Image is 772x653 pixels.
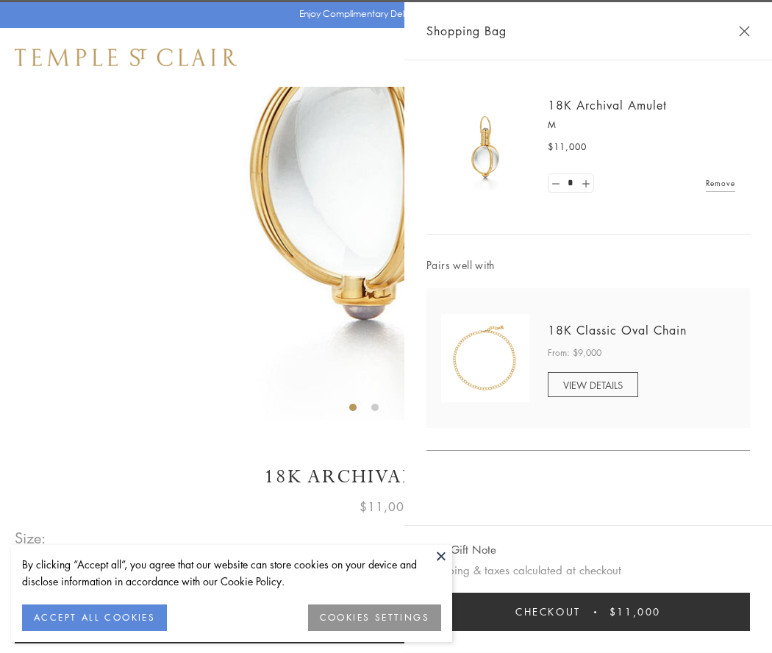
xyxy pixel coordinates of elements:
[706,175,735,191] a: Remove
[15,464,757,490] h1: 18K Archival Amulet
[548,140,587,154] span: $11,000
[308,604,441,631] button: COOKIES SETTINGS
[610,604,661,620] span: $11,000
[426,593,750,631] button: Checkout $11,000
[299,7,466,21] p: Enjoy Complimentary Delivery & Returns
[548,174,563,193] a: Set quantity to 0
[548,322,687,338] a: 18K Classic Oval Chain
[15,526,47,550] span: Size:
[22,604,167,631] button: ACCEPT ALL COOKIES
[15,49,237,66] img: Temple St. Clair
[548,346,601,360] span: From: $9,000
[548,118,735,132] p: M
[22,556,441,590] div: By clicking “Accept all”, you agree that our website can store cookies on your device and disclos...
[441,103,529,191] img: 18K Archival Amulet
[548,97,667,113] a: 18K Archival Amulet
[563,378,623,392] span: VIEW DETAILS
[426,561,750,579] p: Shipping & taxes calculated at checkout
[360,497,412,516] span: $11,000
[515,604,581,620] span: Checkout
[739,26,750,37] button: Close Shopping Bag
[426,21,507,40] span: Shopping Bag
[578,174,593,193] a: Set quantity to 2
[426,540,496,559] button: Add Gift Note
[548,372,638,397] a: VIEW DETAILS
[426,257,750,274] span: Pairs well with
[441,314,529,402] img: N88865-OV18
